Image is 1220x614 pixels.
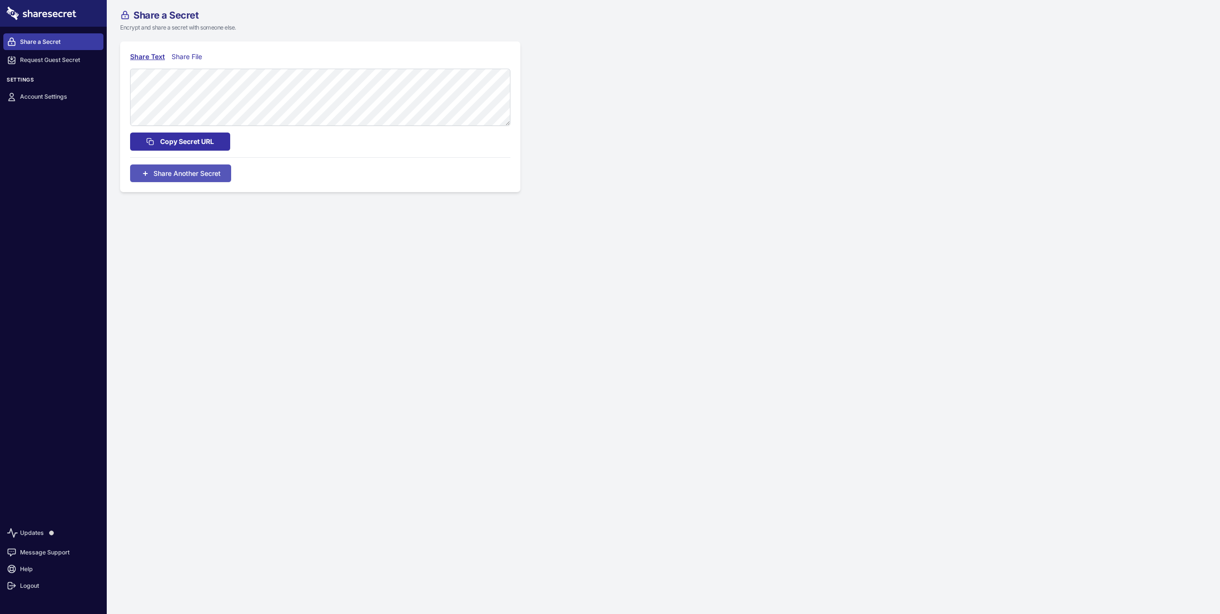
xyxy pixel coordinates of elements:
span: Copy Secret URL [160,136,214,147]
a: Request Guest Secret [3,52,103,69]
div: Share Text [130,51,165,62]
a: Updates [3,522,103,544]
a: Help [3,561,103,577]
p: Encrypt and share a secret with someone else. [120,23,574,32]
span: Share Another Secret [153,168,221,178]
a: Share a Secret [3,33,103,50]
a: Logout [3,577,103,594]
iframe: Drift Widget Chat Controller [1172,566,1209,603]
a: Account Settings [3,89,103,105]
span: Share a Secret [133,10,198,20]
button: Copy Secret URL [130,133,230,151]
div: Share File [172,51,206,62]
h3: Settings [3,77,103,87]
button: Share Another Secret [130,164,231,182]
a: Message Support [3,544,103,561]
